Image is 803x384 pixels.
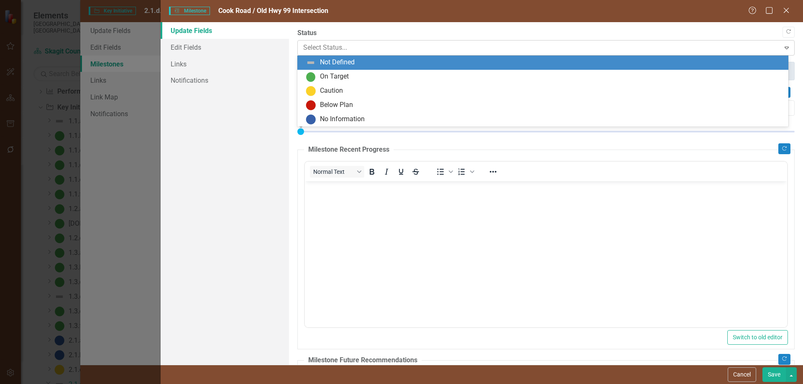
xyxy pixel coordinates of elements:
[161,22,289,39] a: Update Fields
[409,166,423,178] button: Strikethrough
[455,166,476,178] div: Numbered list
[306,100,316,110] img: Below Plan
[218,7,328,15] span: Cook Road / Old Hwy 99 Intersection
[304,356,422,365] legend: Milestone Future Recommendations
[433,166,454,178] div: Bullet list
[169,7,210,15] span: Milestone
[305,181,787,327] iframe: Rich Text Area
[394,166,408,178] button: Underline
[313,168,354,175] span: Normal Text
[728,367,756,382] button: Cancel
[304,145,394,155] legend: Milestone Recent Progress
[365,166,379,178] button: Bold
[310,166,364,178] button: Block Normal Text
[320,58,355,67] div: Not Defined
[320,100,353,110] div: Below Plan
[161,39,289,56] a: Edit Fields
[762,367,786,382] button: Save
[306,114,316,125] img: No Information
[306,86,316,96] img: Caution
[727,330,788,345] button: Switch to old editor
[320,86,343,96] div: Caution
[379,166,394,178] button: Italic
[161,72,289,89] a: Notifications
[297,28,795,38] label: Status
[161,56,289,72] a: Links
[306,58,316,68] img: Not Defined
[320,72,349,81] div: On Target
[320,114,365,124] div: No Information
[486,166,500,178] button: Reveal or hide additional toolbar items
[306,72,316,82] img: On Target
